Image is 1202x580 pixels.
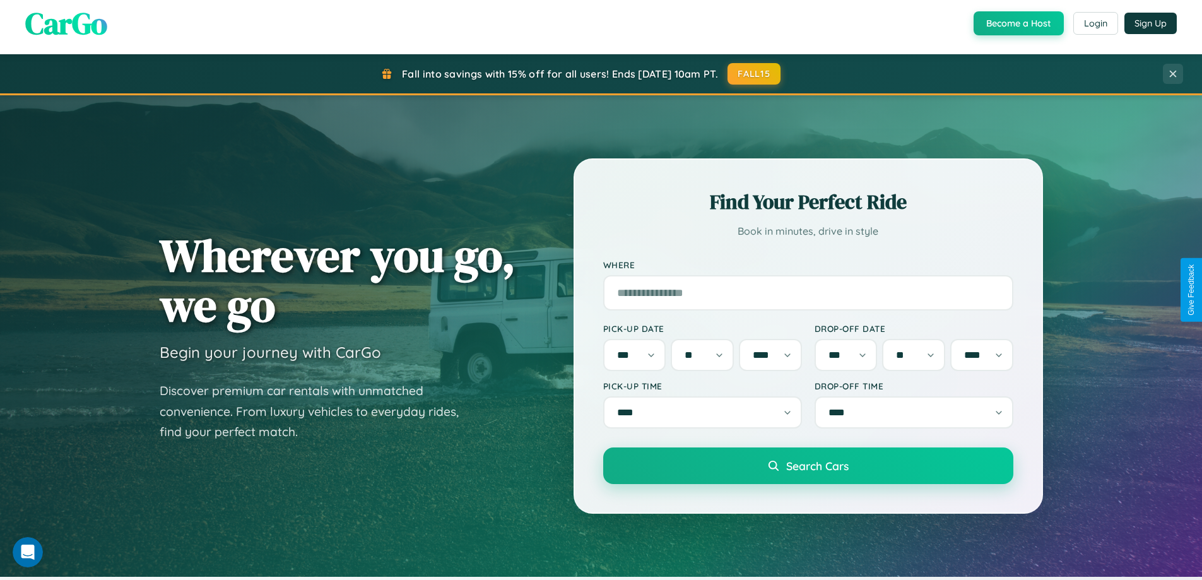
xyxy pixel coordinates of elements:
h3: Begin your journey with CarGo [160,343,381,362]
label: Drop-off Time [815,381,1013,391]
h2: Find Your Perfect Ride [603,188,1013,216]
button: Become a Host [974,11,1064,35]
span: Search Cars [786,459,849,473]
span: CarGo [25,3,107,44]
span: Fall into savings with 15% off for all users! Ends [DATE] 10am PT. [402,68,718,80]
label: Pick-up Time [603,381,802,391]
button: Search Cars [603,447,1013,484]
h1: Wherever you go, we go [160,230,516,330]
label: Pick-up Date [603,323,802,334]
iframe: Intercom live chat [13,537,43,567]
label: Drop-off Date [815,323,1013,334]
button: Login [1073,12,1118,35]
button: FALL15 [728,63,781,85]
div: Give Feedback [1187,264,1196,316]
button: Sign Up [1124,13,1177,34]
label: Where [603,259,1013,270]
p: Discover premium car rentals with unmatched convenience. From luxury vehicles to everyday rides, ... [160,381,475,442]
p: Book in minutes, drive in style [603,222,1013,240]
